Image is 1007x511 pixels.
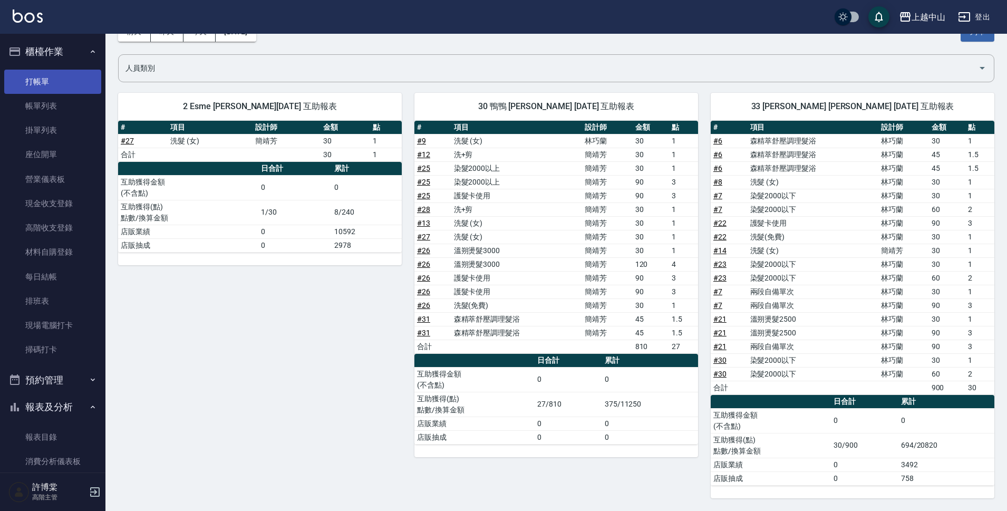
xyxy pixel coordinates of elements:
[929,381,966,394] td: 900
[414,340,451,353] td: 合計
[898,433,994,458] td: 694/20820
[878,189,928,203] td: 林巧蘭
[602,392,698,417] td: 375/11250
[118,200,258,225] td: 互助獲得(點) 點數/換算金額
[929,340,966,353] td: 90
[633,285,670,298] td: 90
[748,353,879,367] td: 染髮2000以下
[417,301,430,310] a: #26
[929,230,966,244] td: 30
[118,121,402,162] table: a dense table
[258,238,332,252] td: 0
[451,326,583,340] td: 森精萃舒壓調理髮浴
[8,481,30,503] img: Person
[713,219,727,227] a: #22
[633,340,670,353] td: 810
[748,175,879,189] td: 洗髮 (女)
[723,101,982,112] span: 33 [PERSON_NAME] [PERSON_NAME] [DATE] 互助報表
[929,121,966,134] th: 金額
[417,246,430,255] a: #26
[831,458,898,471] td: 0
[633,257,670,271] td: 120
[123,59,974,78] input: 人員名稱
[713,164,722,172] a: #6
[417,329,430,337] a: #31
[535,367,602,392] td: 0
[748,285,879,298] td: 兩段自備單次
[898,408,994,433] td: 0
[535,417,602,430] td: 0
[633,230,670,244] td: 30
[878,121,928,134] th: 設計師
[669,175,698,189] td: 3
[713,137,722,145] a: #6
[118,238,258,252] td: 店販抽成
[4,393,101,421] button: 報表及分析
[748,148,879,161] td: 森精萃舒壓調理髮浴
[370,148,402,161] td: 1
[929,367,966,381] td: 60
[414,354,698,445] table: a dense table
[332,175,402,200] td: 0
[965,244,994,257] td: 1
[118,148,168,161] td: 合計
[965,367,994,381] td: 2
[427,101,685,112] span: 30 鴨鴨 [PERSON_NAME] [DATE] 互助報表
[929,257,966,271] td: 30
[168,121,253,134] th: 項目
[748,203,879,216] td: 染髮2000以下
[451,271,583,285] td: 護髮卡使用
[965,148,994,161] td: 1.5
[965,353,994,367] td: 1
[4,216,101,240] a: 高階收支登錄
[713,246,727,255] a: #14
[4,167,101,191] a: 營業儀表板
[713,287,722,296] a: #7
[32,482,86,493] h5: 許博棠
[4,338,101,362] a: 掃碼打卡
[748,161,879,175] td: 森精萃舒壓調理髮浴
[417,137,426,145] a: #9
[633,216,670,230] td: 30
[633,298,670,312] td: 30
[602,354,698,368] th: 累計
[4,449,101,474] a: 消費分析儀表板
[711,458,831,471] td: 店販業績
[965,189,994,203] td: 1
[878,353,928,367] td: 林巧蘭
[414,430,535,444] td: 店販抽成
[414,367,535,392] td: 互助獲得金額 (不含點)
[417,260,430,268] a: #26
[582,271,632,285] td: 簡靖芳
[321,134,370,148] td: 30
[898,395,994,409] th: 累計
[417,178,430,186] a: #25
[582,216,632,230] td: 簡靖芳
[370,121,402,134] th: 點
[878,230,928,244] td: 林巧蘭
[582,326,632,340] td: 簡靖芳
[965,134,994,148] td: 1
[633,161,670,175] td: 30
[168,134,253,148] td: 洗髮 (女)
[711,381,748,394] td: 合計
[633,175,670,189] td: 90
[535,354,602,368] th: 日合計
[417,205,430,214] a: #28
[748,134,879,148] td: 森精萃舒壓調理髮浴
[451,189,583,203] td: 護髮卡使用
[965,230,994,244] td: 1
[582,230,632,244] td: 簡靖芳
[713,315,727,323] a: #21
[878,285,928,298] td: 林巧蘭
[965,285,994,298] td: 1
[451,134,583,148] td: 洗髮 (女)
[669,230,698,244] td: 1
[878,326,928,340] td: 林巧蘭
[417,315,430,323] a: #31
[878,340,928,353] td: 林巧蘭
[633,134,670,148] td: 30
[4,118,101,142] a: 掛單列表
[878,175,928,189] td: 林巧蘭
[451,148,583,161] td: 洗+剪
